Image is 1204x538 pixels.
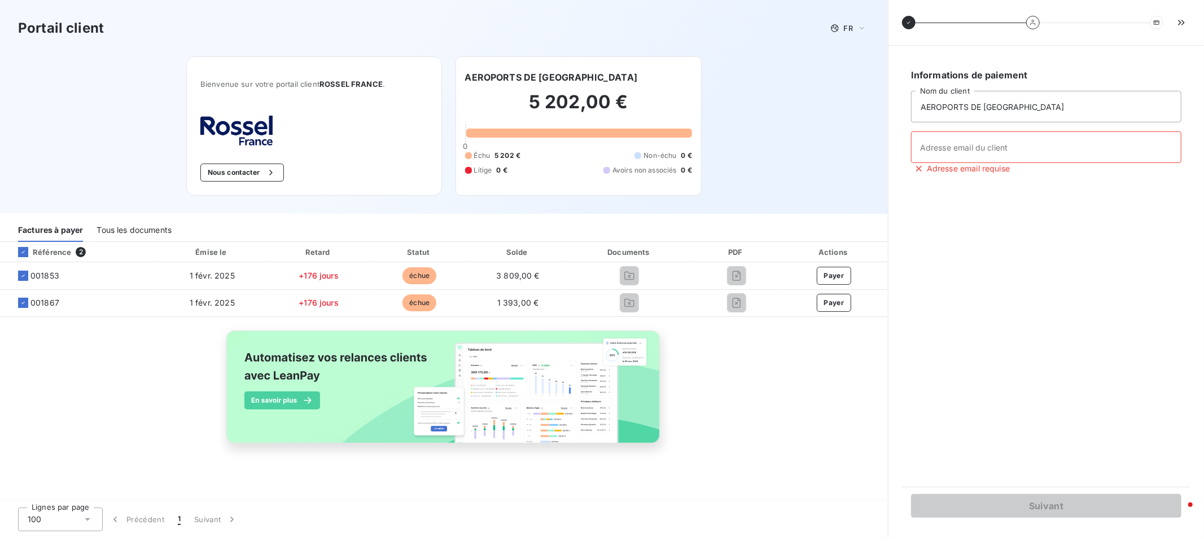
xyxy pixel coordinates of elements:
[216,324,672,462] img: banner
[496,271,540,280] span: 3 809,00 €
[927,163,1010,174] span: Adresse email requise
[402,267,436,284] span: échue
[171,508,187,531] button: 1
[200,164,284,182] button: Nous contacter
[612,165,677,175] span: Avoirs non associés
[103,508,171,531] button: Précédent
[28,514,41,525] span: 100
[97,218,172,242] div: Tous les documents
[695,246,778,258] div: PDF
[18,218,83,242] div: Factures à payer
[190,271,235,280] span: 1 févr. 2025
[496,165,507,175] span: 0 €
[200,80,428,89] span: Bienvenue sur votre portail client .
[817,294,852,312] button: Payer
[911,91,1181,122] input: placeholder
[30,297,59,308] span: 001867
[782,246,886,258] div: Actions
[30,270,59,281] span: 001853
[569,246,691,258] div: Documents
[911,131,1181,163] input: placeholder
[472,246,564,258] div: Solde
[200,116,273,145] img: Company logo
[159,246,266,258] div: Émise le
[465,70,638,84] h6: AEROPORTS DE [GEOGRAPHIC_DATA]
[494,151,520,161] span: 5 202 €
[474,165,492,175] span: Litige
[299,271,339,280] span: +176 jours
[372,246,467,258] div: Statut
[76,247,86,257] span: 2
[465,91,693,125] h2: 5 202,00 €
[844,24,853,33] span: FR
[190,298,235,307] span: 1 févr. 2025
[817,267,852,285] button: Payer
[681,151,692,161] span: 0 €
[1166,500,1193,527] iframe: Intercom live chat
[463,142,467,151] span: 0
[643,151,676,161] span: Non-échu
[299,298,339,307] span: +176 jours
[18,18,104,38] h3: Portail client
[9,247,71,257] div: Référence
[497,298,539,307] span: 1 393,00 €
[319,80,383,89] span: ROSSEL FRANCE
[911,494,1181,518] button: Suivant
[270,246,367,258] div: Retard
[681,165,692,175] span: 0 €
[474,151,491,161] span: Échu
[402,294,436,311] span: échue
[911,68,1181,82] h6: Informations de paiement
[187,508,244,531] button: Suivant
[178,514,181,525] span: 1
